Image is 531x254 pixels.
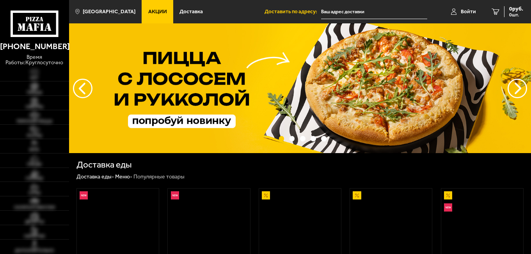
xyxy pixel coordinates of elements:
span: 0 руб. [509,6,523,12]
span: [GEOGRAPHIC_DATA] [83,9,135,14]
span: Войти [461,9,476,14]
button: точки переключения [311,136,316,141]
button: точки переключения [279,136,284,141]
img: Новинка [444,203,452,212]
button: предыдущий [508,79,527,98]
h1: Доставка еды [76,161,132,169]
button: следующий [73,79,92,98]
button: точки переключения [289,136,295,141]
div: Популярные товары [133,173,185,180]
img: Новинка [171,191,179,199]
span: Доставка [179,9,203,14]
span: Акции [148,9,167,14]
a: Меню- [115,173,132,180]
input: Ваш адрес доставки [321,5,427,19]
img: Новинка [80,191,88,199]
a: Доставка еды- [76,173,114,180]
img: Акционный [353,191,361,199]
button: точки переключения [321,136,327,141]
span: 0 шт. [509,12,523,17]
span: Доставить по адресу: [265,9,321,14]
button: точки переключения [300,136,305,141]
img: Акционный [444,191,452,199]
img: Акционный [262,191,270,199]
